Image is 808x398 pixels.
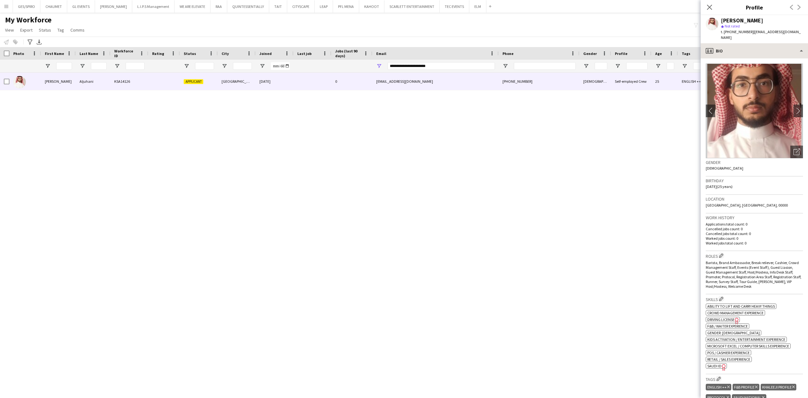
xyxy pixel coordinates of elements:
button: TAIT [269,0,287,13]
input: Workforce ID Filter Input [126,62,145,70]
div: [EMAIL_ADDRESS][DOMAIN_NAME] [372,73,499,90]
span: Joined [259,51,272,56]
div: [PHONE_NUMBER] [499,73,579,90]
button: Open Filter Menu [114,63,120,69]
button: Open Filter Menu [655,63,661,69]
button: Open Filter Menu [682,63,687,69]
span: My Workforce [5,15,51,25]
span: Gender: [DEMOGRAPHIC_DATA] [707,330,760,335]
button: PFL MENA [333,0,359,13]
div: [GEOGRAPHIC_DATA] [218,73,256,90]
img: Crew avatar or photo [706,63,803,158]
button: Open Filter Menu [45,63,50,69]
button: L.I.P.S Management [132,0,175,13]
h3: Location [706,196,803,202]
span: Rating [152,51,164,56]
button: Open Filter Menu [222,63,227,69]
h3: Birthday [706,178,803,184]
div: Self-employed Crew [611,73,651,90]
span: Last job [297,51,312,56]
div: F&B PROFILE [733,384,759,390]
span: F&B / Waiter experience [707,324,748,329]
button: LEAP [315,0,333,13]
span: POS / Cashier experience [707,350,750,355]
span: Photo [13,51,24,56]
div: KSA14126 [110,73,148,90]
div: [DEMOGRAPHIC_DATA] [579,73,611,90]
input: City Filter Input [233,62,252,70]
a: Status [36,26,54,34]
span: Driving License [707,317,734,322]
span: [GEOGRAPHIC_DATA], [GEOGRAPHIC_DATA], 00000 [706,203,788,208]
input: Email Filter Input [388,62,495,70]
input: Joined Filter Input [271,62,290,70]
button: WE ARE ELEVATE [175,0,211,13]
span: [DEMOGRAPHIC_DATA] [706,166,743,171]
span: Not rated [725,24,740,28]
div: 0 [331,73,372,90]
span: Age [655,51,662,56]
button: Open Filter Menu [184,63,189,69]
input: Age Filter Input [667,62,674,70]
span: Profile [615,51,627,56]
span: Applicant [184,79,203,84]
input: Phone Filter Input [514,62,576,70]
button: Open Filter Menu [583,63,589,69]
div: [PERSON_NAME] [41,73,76,90]
input: Status Filter Input [195,62,214,70]
button: Open Filter Menu [615,63,621,69]
span: Tag [57,27,64,33]
input: Gender Filter Input [595,62,607,70]
h3: Profile [701,3,808,11]
span: Email [376,51,386,56]
button: KAHOOT [359,0,384,13]
p: Cancelled jobs total count: 0 [706,231,803,236]
button: RAA [211,0,227,13]
span: Status [39,27,51,33]
button: GL EVENTS [67,0,95,13]
span: Export [20,27,33,33]
span: t. [PHONE_NUMBER] [721,29,754,34]
span: Gender [583,51,597,56]
h3: Gender [706,160,803,165]
span: Comms [70,27,85,33]
span: [DATE] (25 years) [706,184,733,189]
span: Workforce ID [114,49,137,58]
span: Ability to lift and carry heavy things [707,304,775,309]
button: [PERSON_NAME] [95,0,132,13]
span: Phone [502,51,514,56]
div: Aljuhani [76,73,110,90]
button: Open Filter Menu [80,63,85,69]
span: Microsoft Excel / Computer skills experience [707,344,789,348]
span: Retail / Sales experience [707,357,750,362]
span: City [222,51,229,56]
span: Crowd management experience [707,311,763,315]
h3: Tags [706,376,803,382]
a: Tag [55,26,67,34]
span: First Name [45,51,64,56]
button: TEC EVENTS [440,0,469,13]
span: Kids activation / Entertainment experience [707,337,785,342]
button: QUINTESSENTIALLY [227,0,269,13]
button: GES/SPIRO [13,0,40,13]
button: Open Filter Menu [376,63,382,69]
div: ENGLISH ++, F&B PROFILE, KHALEEJI PROFILE, PROTOCOL, SAUDI NATIONAL, TOP HOST/HOSTESS, TOP PROMOT... [678,73,716,90]
p: Worked jobs total count: 0 [706,241,803,245]
button: SCARLETT ENTERTAINMENT [384,0,440,13]
div: Bio [701,43,808,58]
app-action-btn: Export XLSX [35,38,43,46]
button: CITYSCAPE [287,0,315,13]
span: Barista, Brand Ambassador, Break reliever, Cashier, Crowd Management Staff, Events (Event Staff),... [706,260,801,289]
a: Export [18,26,35,34]
input: Profile Filter Input [626,62,648,70]
span: Tags [682,51,690,56]
span: SAUDI ID [707,364,722,368]
span: | [EMAIL_ADDRESS][DOMAIN_NAME] [721,29,801,40]
input: First Name Filter Input [56,62,72,70]
img: Abdulrahman Aljuhani [13,76,26,88]
button: ELM [469,0,486,13]
div: ENGLISH ++ [706,384,731,390]
button: CHAUMET [40,0,67,13]
app-action-btn: Advanced filters [26,38,34,46]
p: Applications total count: 0 [706,222,803,226]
